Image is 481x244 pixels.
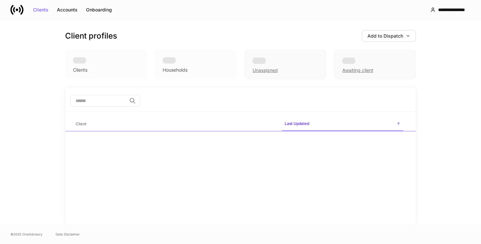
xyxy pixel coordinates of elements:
div: Households [163,67,187,73]
div: Awaiting client [342,67,373,74]
div: Clients [73,67,87,73]
button: Onboarding [82,5,116,15]
div: Unassigned [244,50,326,79]
button: Add to Dispatch [362,30,416,42]
h6: Last Updated [285,120,309,127]
div: Clients [33,8,48,12]
h3: Client profiles [65,31,117,41]
button: Accounts [53,5,82,15]
span: Client [73,117,277,131]
span: © 2025 OneAdvisory [10,232,43,237]
span: Last Updated [282,117,403,131]
div: Onboarding [86,8,112,12]
div: Awaiting client [334,50,416,79]
div: Unassigned [253,67,278,74]
a: Data Disclaimer [56,232,80,237]
div: Accounts [57,8,78,12]
h6: Client [76,121,86,127]
button: Clients [29,5,53,15]
div: Add to Dispatch [367,34,410,38]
